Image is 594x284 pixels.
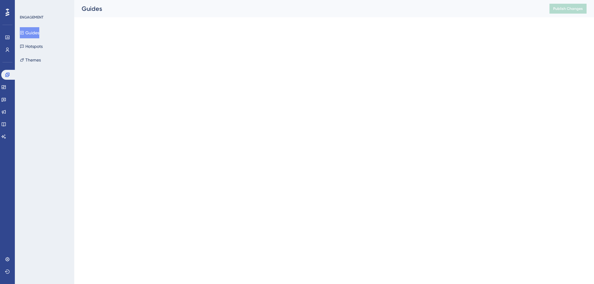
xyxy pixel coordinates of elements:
[553,6,583,11] span: Publish Changes
[20,54,41,66] button: Themes
[20,27,39,38] button: Guides
[20,15,43,20] div: ENGAGEMENT
[20,41,43,52] button: Hotspots
[82,4,534,13] div: Guides
[549,4,587,14] button: Publish Changes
